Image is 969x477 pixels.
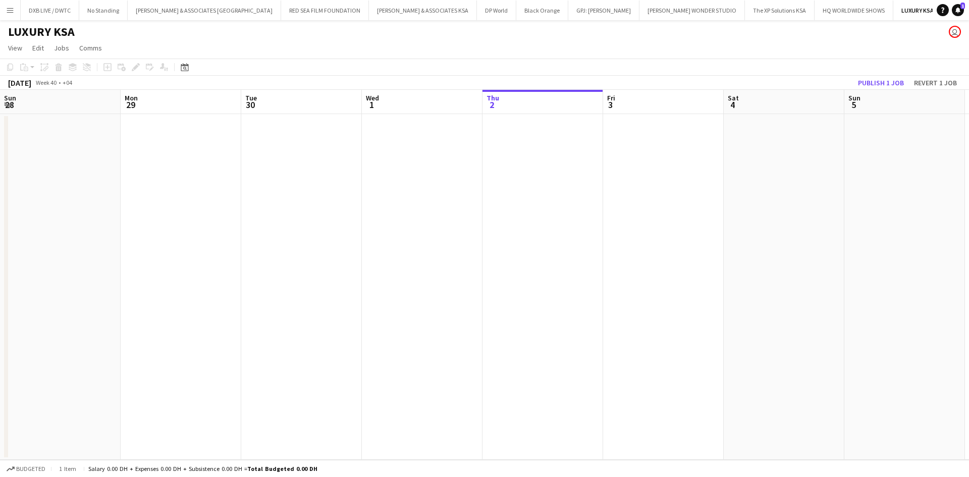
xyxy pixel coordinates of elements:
span: Sun [848,93,860,102]
button: [PERSON_NAME] & ASSOCIATES KSA [369,1,477,20]
button: GPJ: [PERSON_NAME] [568,1,639,20]
span: Budgeted [16,465,45,472]
span: 3 [606,99,615,111]
span: 1 item [56,465,80,472]
span: Fri [607,93,615,102]
button: LUXURY KSA [893,1,942,20]
span: Sat [728,93,739,102]
h1: LUXURY KSA [8,24,75,39]
span: 1 [364,99,379,111]
button: DXB LIVE / DWTC [21,1,79,20]
span: Jobs [54,43,69,52]
a: Edit [28,41,48,55]
span: Total Budgeted 0.00 DH [247,465,317,472]
span: 28 [3,99,16,111]
span: Week 40 [33,79,59,86]
div: Salary 0.00 DH + Expenses 0.00 DH + Subsistence 0.00 DH = [88,465,317,472]
div: +04 [63,79,72,86]
button: The XP Solutions KSA [745,1,815,20]
app-user-avatar: Stephen McCafferty [949,26,961,38]
span: View [8,43,22,52]
button: Budgeted [5,463,47,474]
span: Tue [245,93,257,102]
span: 2 [485,99,499,111]
button: [PERSON_NAME] & ASSOCIATES [GEOGRAPHIC_DATA] [128,1,281,20]
span: Thu [487,93,499,102]
span: Edit [32,43,44,52]
span: Mon [125,93,138,102]
a: Jobs [50,41,73,55]
button: No Standing [79,1,128,20]
a: View [4,41,26,55]
span: 1 [960,3,965,9]
button: [PERSON_NAME] WONDER STUDIO [639,1,745,20]
a: Comms [75,41,106,55]
span: Comms [79,43,102,52]
button: RED SEA FILM FOUNDATION [281,1,369,20]
button: DP World [477,1,516,20]
button: HQ WORLDWIDE SHOWS [815,1,893,20]
button: Revert 1 job [910,76,961,89]
a: 1 [952,4,964,16]
span: Wed [366,93,379,102]
div: [DATE] [8,78,31,88]
span: 29 [123,99,138,111]
span: 5 [847,99,860,111]
span: 30 [244,99,257,111]
button: Publish 1 job [854,76,908,89]
button: Black Orange [516,1,568,20]
span: 4 [726,99,739,111]
span: Sun [4,93,16,102]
